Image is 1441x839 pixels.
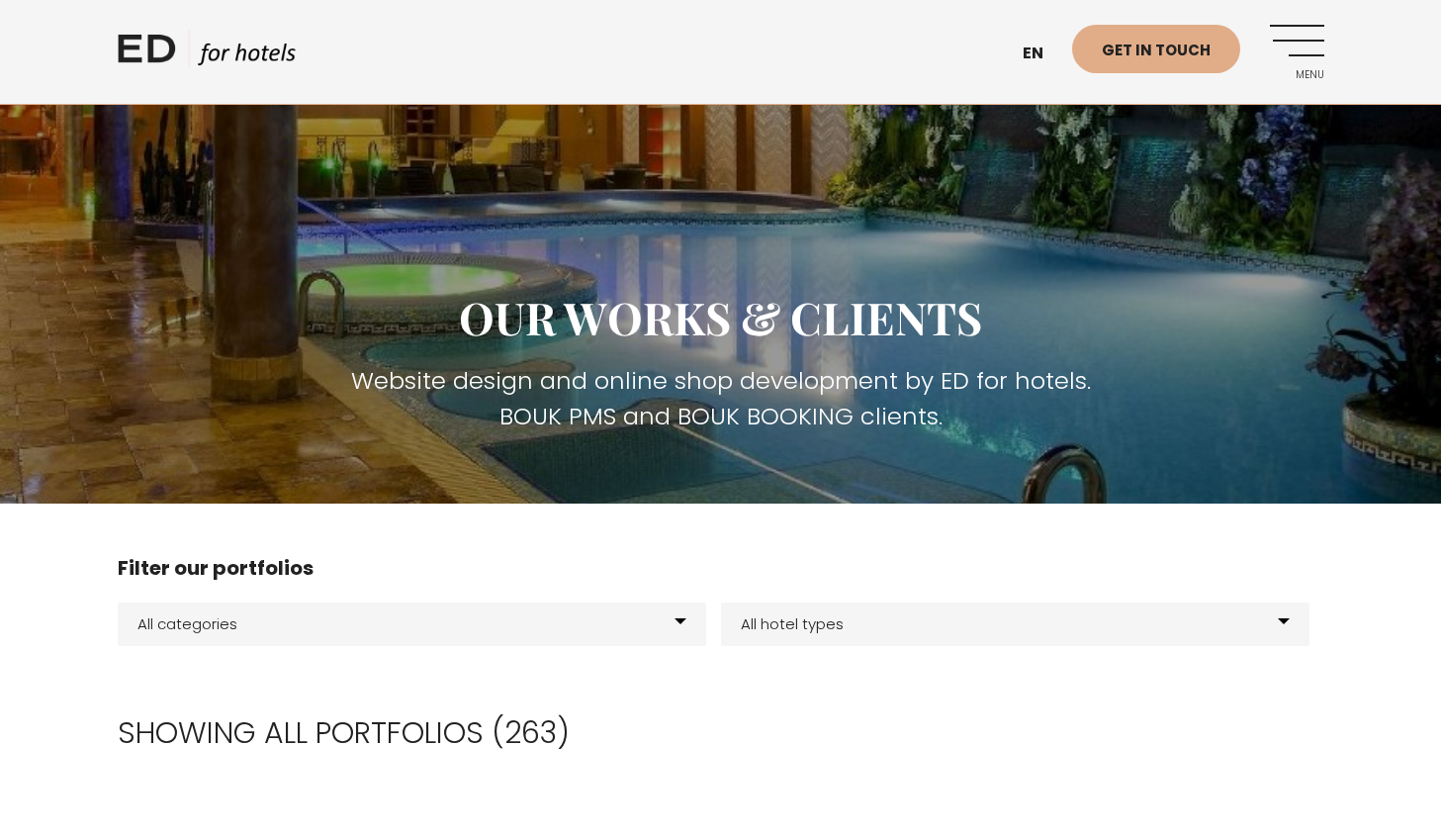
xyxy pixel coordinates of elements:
[1270,69,1324,81] span: Menu
[1270,25,1324,79] a: Menu
[118,553,1324,583] h4: Filter our portfolios
[118,30,296,79] a: ED HOTELS
[1013,30,1072,78] a: en
[118,715,1324,751] h2: Showing all portfolios (263)
[459,287,982,346] span: Our works & clients
[118,363,1324,434] h3: Website design and online shop development by ED for hotels. BOUK PMS and BOUK BOOKING clients.
[1072,25,1240,73] a: Get in touch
